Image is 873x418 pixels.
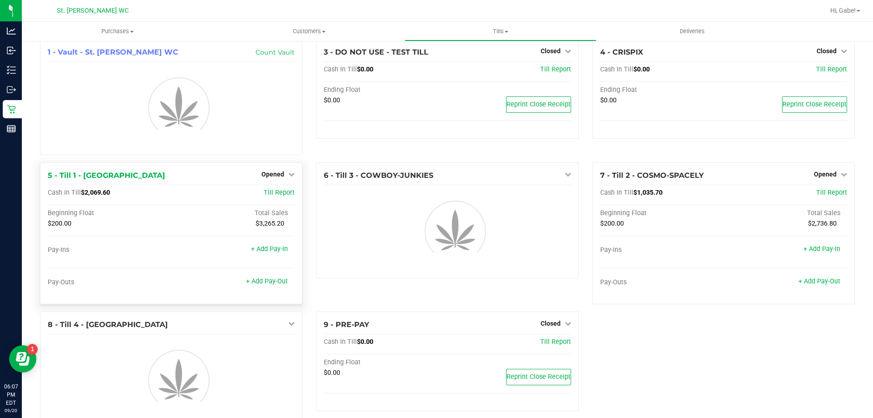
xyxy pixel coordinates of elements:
[814,171,837,178] span: Opened
[798,277,840,285] a: + Add Pay-Out
[256,220,284,227] span: $3,265.20
[261,171,284,178] span: Opened
[633,65,650,73] span: $0.00
[246,277,288,285] a: + Add Pay-Out
[48,220,71,227] span: $200.00
[405,27,596,35] span: Tills
[600,220,624,227] span: $200.00
[600,278,724,287] div: Pay-Outs
[324,369,340,377] span: $0.00
[48,320,168,329] span: 8 - Till 4 - [GEOGRAPHIC_DATA]
[600,209,724,217] div: Beginning Float
[600,246,724,254] div: Pay-Ins
[816,65,847,73] a: Till Report
[22,22,213,41] a: Purchases
[324,338,357,346] span: Cash In Till
[7,85,16,94] inline-svg: Outbound
[723,209,847,217] div: Total Sales
[808,220,837,227] span: $2,736.80
[600,48,643,56] span: 4 - CRISPIX
[48,278,171,287] div: Pay-Outs
[324,320,369,329] span: 9 - PRE-PAY
[600,65,633,73] span: Cash In Till
[7,46,16,55] inline-svg: Inbound
[324,48,428,56] span: 3 - DO NOT USE - TEST TILL
[816,189,847,196] a: Till Report
[264,189,295,196] a: Till Report
[48,171,165,180] span: 5 - Till 1 - [GEOGRAPHIC_DATA]
[324,65,357,73] span: Cash In Till
[506,96,571,113] button: Reprint Close Receipt
[507,101,571,108] span: Reprint Close Receipt
[81,189,110,196] span: $2,069.60
[600,96,617,104] span: $0.00
[214,27,404,35] span: Customers
[22,27,213,35] span: Purchases
[600,86,724,94] div: Ending Float
[600,189,633,196] span: Cash In Till
[213,22,405,41] a: Customers
[256,48,295,56] a: Count Vault
[782,96,847,113] button: Reprint Close Receipt
[633,189,662,196] span: $1,035.70
[48,246,171,254] div: Pay-Ins
[506,369,571,385] button: Reprint Close Receipt
[507,373,571,381] span: Reprint Close Receipt
[541,47,561,55] span: Closed
[783,101,847,108] span: Reprint Close Receipt
[600,171,704,180] span: 7 - Till 2 - COSMO-SPACELY
[7,105,16,114] inline-svg: Retail
[57,7,129,15] span: St. [PERSON_NAME] WC
[324,86,447,94] div: Ending Float
[324,96,340,104] span: $0.00
[540,338,571,346] a: Till Report
[4,383,18,407] p: 06:07 PM EDT
[48,189,81,196] span: Cash In Till
[324,171,433,180] span: 6 - Till 3 - COWBOY-JUNKIES
[7,65,16,75] inline-svg: Inventory
[541,320,561,327] span: Closed
[830,7,856,14] span: Hi, Gabe!
[405,22,596,41] a: Tills
[540,65,571,73] a: Till Report
[9,345,36,373] iframe: Resource center
[803,245,840,253] a: + Add Pay-In
[4,407,18,414] p: 09/20
[48,48,178,56] span: 1 - Vault - St. [PERSON_NAME] WC
[357,338,373,346] span: $0.00
[48,209,171,217] div: Beginning Float
[7,26,16,35] inline-svg: Analytics
[27,344,38,355] iframe: Resource center unread badge
[357,65,373,73] span: $0.00
[597,22,788,41] a: Deliveries
[251,245,288,253] a: + Add Pay-In
[667,27,717,35] span: Deliveries
[171,209,295,217] div: Total Sales
[324,358,447,367] div: Ending Float
[7,124,16,133] inline-svg: Reports
[817,47,837,55] span: Closed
